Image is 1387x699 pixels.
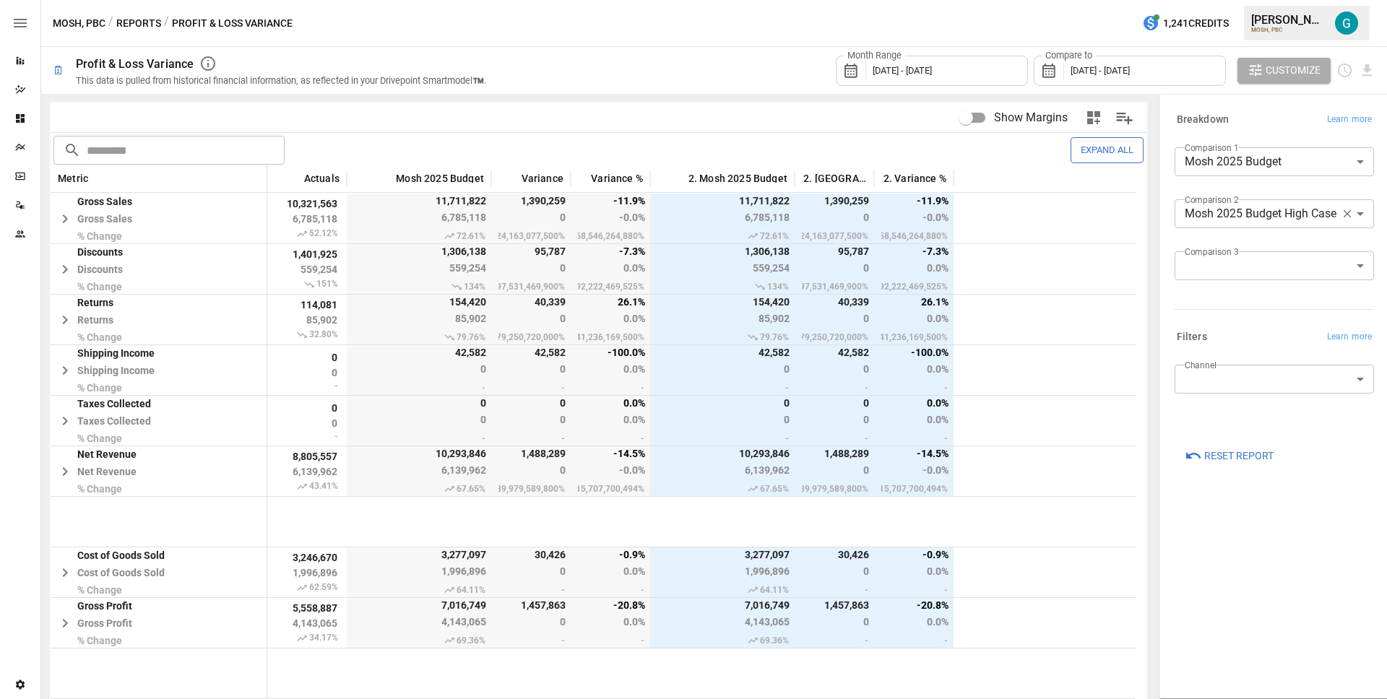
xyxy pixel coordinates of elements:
span: 72.61% [354,229,488,243]
span: -100.0% [578,345,647,360]
span: - [802,633,870,648]
label: Comparison 3 [1185,246,1238,258]
span: 6,139,962 [657,464,792,479]
span: 0.0% [578,565,647,580]
span: 67.65% [354,482,488,496]
span: - [578,633,647,648]
span: 0.0% [881,414,951,428]
button: Schedule report [1336,62,1353,79]
span: 5,558,887 [275,602,340,614]
span: Metric [58,174,88,183]
span: 7,016,749 [354,598,488,612]
span: Gross Sales [77,196,132,207]
span: - [578,381,647,395]
span: Mosh 2025 Budget [396,174,484,183]
h6: Filters [1177,329,1207,345]
span: Variance % [591,174,643,183]
span: [DATE] - [DATE] [1071,65,1130,76]
span: Shipping Income [77,347,155,359]
span: % Change [77,635,132,646]
span: - [354,431,488,446]
span: 1,457,863 [498,598,568,612]
span: 6,785,118 [354,212,488,226]
span: 47,659,015,707,700,494% [578,482,647,496]
span: Gross Sales [77,213,132,225]
button: MOSH, PBC [53,14,105,32]
span: 1,996,896 [354,565,488,580]
span: Gross Profit [77,600,132,612]
span: Net Revenue [77,448,137,460]
span: - [498,583,567,597]
span: -0.9% [881,547,951,562]
span: 1,241 Credits [1163,14,1229,32]
span: 1,306,138 [657,244,792,259]
span: 0.0% [578,396,647,410]
span: 0 [498,464,568,479]
span: 154,207,441,236,169,500% [578,330,647,344]
span: % Change [77,331,122,343]
span: 0 [802,363,871,378]
button: Reports [116,14,161,32]
span: 7,016,749 [657,598,792,612]
span: 4,143,065 [275,617,340,629]
div: / [164,14,169,32]
span: 2. [GEOGRAPHIC_DATA] [803,174,867,183]
span: % Change [77,281,123,292]
span: 0.0% [578,414,647,428]
span: 42,582 [354,345,488,360]
span: 79.76% [657,330,791,344]
span: Returns [77,297,122,308]
span: 10,293,846 [657,446,792,461]
span: 0 [802,396,871,410]
span: Variance [522,174,563,183]
span: 1,401,925 [275,248,340,260]
span: Learn more [1327,330,1372,344]
div: Profit & Loss Variance [76,57,194,71]
span: 0.0% [881,363,951,378]
span: 0.0% [881,313,951,327]
span: Taxes Collected [77,415,151,427]
span: 559,254 [354,262,488,277]
span: Taxes Collected [77,398,151,409]
span: 559,254 [275,264,340,275]
span: 95,787 [802,244,871,259]
span: Customize [1266,61,1321,79]
span: 0.0% [881,565,951,580]
label: Comparison 1 [1185,142,1238,154]
span: 6,785,118 [275,213,340,225]
span: -20.8% [578,598,647,612]
span: Reset Report [1204,447,1274,465]
span: 35,230,192,222,469,525% [578,279,647,294]
div: / [108,14,113,32]
span: 0 [802,262,871,277]
span: 11,711,822 [354,194,488,208]
span: 154,420 [354,295,488,309]
span: - [881,583,950,597]
span: 6,139,962 [354,464,488,479]
span: 154,207,441,236,169,500% [881,330,950,344]
span: 32.80% [275,329,340,341]
span: - [657,431,791,446]
span: -0.0% [881,464,951,479]
span: 1,996,896 [657,565,792,580]
span: 82,280,197,531,469,900% [498,279,567,294]
span: - [275,382,340,389]
span: 0 [498,565,568,580]
span: 95,787 [498,244,568,259]
span: - [802,381,870,395]
span: - [498,381,567,395]
div: MOSH, PBC [1251,27,1326,33]
span: % Change [77,433,151,444]
span: 0 [802,414,871,428]
span: - [881,633,950,648]
span: 40,339 [498,295,568,309]
span: 10,293,846 [354,446,488,461]
span: - [881,431,950,446]
span: 0 [498,313,568,327]
span: -14.5% [578,446,647,461]
button: 1,241Credits [1136,10,1235,37]
button: Expand All [1071,137,1144,162]
span: 64.11% [354,583,488,597]
span: -100.0% [881,345,951,360]
span: -7.3% [881,244,951,259]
